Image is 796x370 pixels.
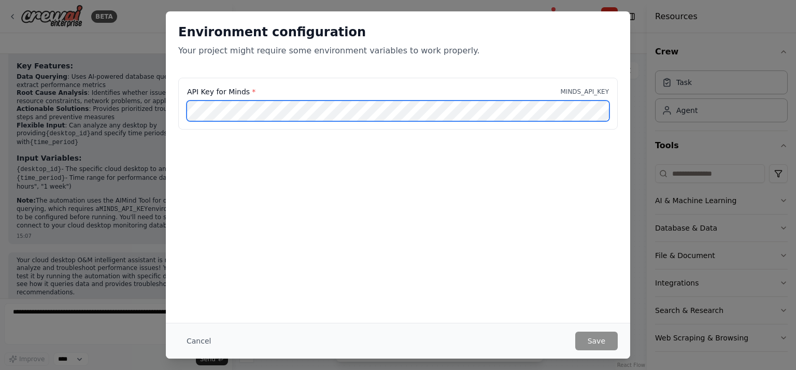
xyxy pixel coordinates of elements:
button: Cancel [178,332,219,350]
p: Your project might require some environment variables to work properly. [178,45,618,57]
label: API Key for Minds [187,87,255,97]
button: Save [575,332,618,350]
h2: Environment configuration [178,24,618,40]
p: MINDS_API_KEY [561,88,609,96]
